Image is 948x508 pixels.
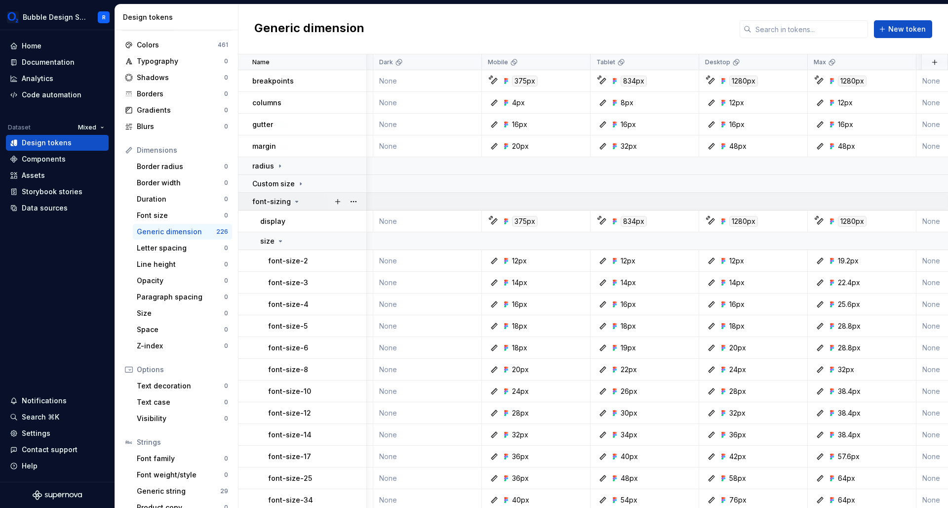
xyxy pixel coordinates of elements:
div: Data sources [22,203,68,213]
input: Search in tokens... [751,20,868,38]
a: Storybook stories [6,184,109,200]
td: None [373,114,482,135]
p: Mobile [488,58,508,66]
div: Line height [137,259,224,269]
div: 38.4px [838,386,861,396]
div: 16px [838,120,853,129]
td: None [373,337,482,359]
div: Letter spacing [137,243,224,253]
a: Blurs0 [121,119,232,134]
a: Duration0 [133,191,232,207]
a: Letter spacing0 [133,240,232,256]
div: 4px [512,98,525,108]
div: 28.8px [838,343,861,353]
div: Font size [137,211,224,220]
a: Generic string29 [133,483,232,499]
div: 32px [838,365,854,375]
div: Space [137,325,224,335]
div: 0 [224,309,228,317]
div: 14px [621,278,636,288]
div: Components [22,154,66,164]
div: 226 [216,228,228,236]
div: 16px [512,120,527,129]
div: R [102,13,106,21]
p: font-size-12 [268,408,311,418]
div: Search ⌘K [22,412,59,422]
div: Blurs [137,122,224,131]
div: 48px [838,141,855,151]
a: Generic dimension226 [133,224,232,240]
div: Duration [137,194,224,204]
td: None [373,402,482,424]
div: 0 [224,90,228,98]
div: Opacity [137,276,224,286]
button: Bubble Design SystemR [2,6,113,28]
div: 8px [621,98,633,108]
div: 24px [512,386,529,396]
p: font-size-5 [268,321,308,331]
div: 0 [224,74,228,82]
div: 16px [621,120,636,129]
div: Help [22,461,38,471]
a: Shadows0 [121,70,232,85]
div: 76px [729,495,747,505]
a: Font family0 [133,451,232,466]
div: Bubble Design System [23,12,86,22]
button: Mixed [74,121,109,134]
div: 18px [729,321,745,331]
a: Border width0 [133,175,232,191]
p: breakpoints [252,76,294,86]
div: 12px [729,256,744,266]
div: 0 [224,415,228,423]
a: Design tokens [6,135,109,151]
div: 64px [838,473,855,483]
div: 28.8px [838,321,861,331]
div: Storybook stories [22,187,82,197]
div: 18px [512,343,527,353]
div: 38.4px [838,430,861,440]
div: Borders [137,89,224,99]
div: Settings [22,428,50,438]
td: None [373,272,482,294]
div: Gradients [137,105,224,115]
p: display [260,216,285,226]
td: None [373,211,482,232]
div: 38.4px [838,408,861,418]
p: font-sizing [252,197,291,207]
div: 19.2px [838,256,859,266]
div: 28px [729,386,746,396]
div: 32px [621,141,637,151]
div: 0 [224,398,228,406]
div: 20px [512,141,529,151]
div: Generic dimension [137,227,216,237]
div: 12px [729,98,744,108]
div: 19px [621,343,636,353]
p: Name [252,58,270,66]
td: None [373,70,482,92]
div: 22px [621,365,637,375]
div: Font weight/style [137,470,224,480]
div: 0 [224,195,228,203]
p: font-size-8 [268,365,308,375]
td: None [373,135,482,157]
div: Z-index [137,341,224,351]
p: Desktop [705,58,730,66]
div: Documentation [22,57,75,67]
div: Analytics [22,74,53,84]
p: font-size-4 [268,299,309,309]
div: 1280px [729,76,758,86]
div: 16px [729,299,745,309]
div: Dimensions [137,145,228,155]
div: 16px [512,299,527,309]
td: None [373,250,482,272]
a: Z-index0 [133,338,232,354]
div: 58px [729,473,746,483]
div: 32px [512,430,528,440]
p: size [260,236,275,246]
div: 57.6px [838,452,860,462]
span: Mixed [78,124,96,131]
div: Font family [137,454,224,464]
p: font-size-2 [268,256,308,266]
div: 25.6px [838,299,860,309]
a: Visibility0 [133,411,232,426]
